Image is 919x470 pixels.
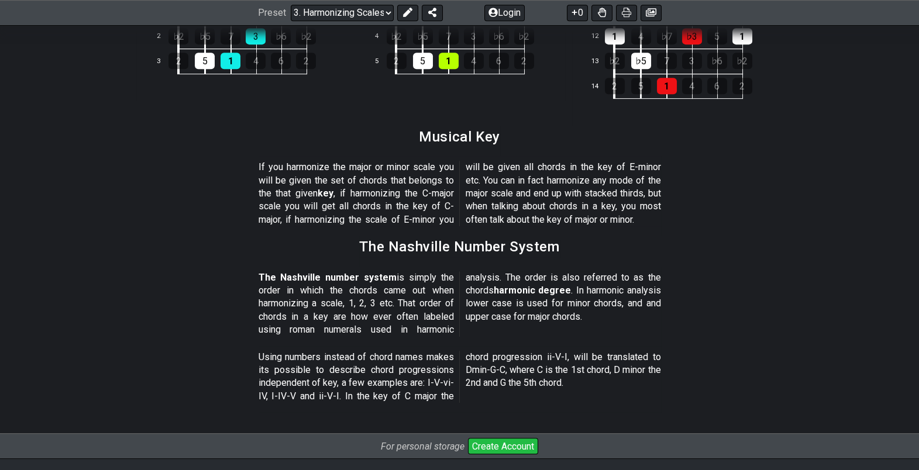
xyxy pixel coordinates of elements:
[464,28,484,44] div: 3
[271,53,291,69] div: 6
[413,28,433,44] div: ♭5
[397,5,418,21] button: Edit Preset
[489,28,509,44] div: ♭6
[439,53,459,69] div: 1
[168,53,188,69] div: 2
[494,285,572,296] strong: harmonic degree
[707,53,727,69] div: ♭6
[682,53,702,69] div: 3
[586,24,614,49] td: 12
[221,53,240,69] div: 1
[221,28,240,44] div: 7
[259,161,661,226] p: If you harmonize the major or minor scale you will be given the set of chords that belongs to the...
[271,28,291,44] div: ♭6
[168,28,188,44] div: ♭2
[732,53,752,69] div: ♭2
[657,28,677,44] div: ♭7
[682,28,702,44] div: ♭3
[368,49,396,74] td: 5
[359,240,559,253] h2: The Nashville Number System
[732,78,752,94] div: 2
[318,188,333,199] strong: key
[514,28,534,44] div: ♭2
[567,5,588,21] button: 0
[616,5,637,21] button: Print
[468,438,538,454] button: Create Account
[591,5,612,21] button: Toggle Dexterity for all fretkits
[259,271,661,337] p: is simply the order in which the chords came out when harmonizing a scale, 1, 2, 3 etc. That orde...
[246,28,266,44] div: 3
[422,5,443,21] button: Share Preset
[605,53,625,69] div: ♭2
[419,130,500,143] h2: Musical Key
[387,53,407,69] div: 2
[195,53,215,69] div: 5
[439,28,459,44] div: 7
[484,5,525,21] button: Login
[605,78,625,94] div: 2
[150,24,178,49] td: 2
[586,74,614,99] td: 14
[631,28,651,44] div: 4
[605,28,625,44] div: 1
[707,28,727,44] div: 5
[296,28,316,44] div: ♭2
[150,49,178,74] td: 3
[631,53,651,69] div: ♭5
[631,78,651,94] div: 5
[291,5,394,21] select: Preset
[296,53,316,69] div: 2
[368,24,396,49] td: 4
[707,78,727,94] div: 6
[195,28,215,44] div: ♭5
[413,53,433,69] div: 5
[259,272,397,283] strong: The Nashville number system
[732,28,752,44] div: 1
[657,78,677,94] div: 1
[514,53,534,69] div: 2
[464,53,484,69] div: 4
[586,49,614,74] td: 13
[387,28,407,44] div: ♭2
[246,53,266,69] div: 4
[258,8,286,19] span: Preset
[489,53,509,69] div: 6
[641,5,662,21] button: Create image
[682,78,702,94] div: 4
[381,441,464,452] i: For personal storage
[657,53,677,69] div: 7
[259,351,661,403] p: Using numbers instead of chord names makes its possible to describe chord progressions independen...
